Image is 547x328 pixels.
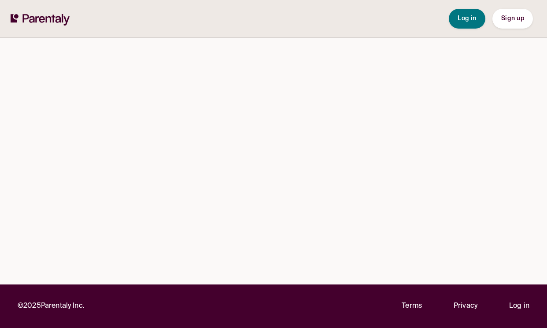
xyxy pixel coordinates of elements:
[454,300,477,312] a: Privacy
[492,9,533,29] button: Sign up
[509,300,529,312] a: Log in
[449,9,485,29] button: Log in
[402,300,422,312] a: Terms
[18,300,85,312] p: © 2025 Parentaly Inc.
[501,15,524,22] span: Sign up
[458,15,477,22] span: Log in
